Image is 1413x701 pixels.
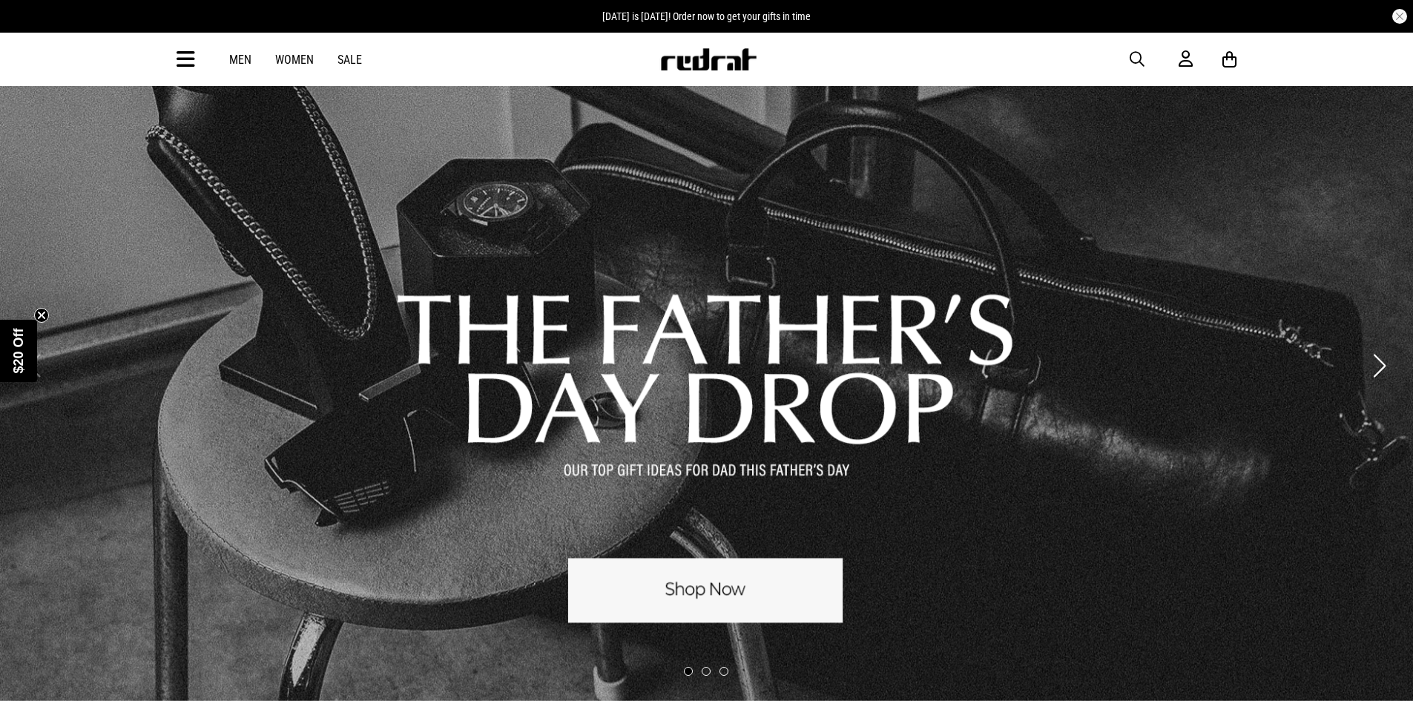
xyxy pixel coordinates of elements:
a: Men [229,53,251,67]
span: [DATE] is [DATE]! Order now to get your gifts in time [602,10,811,22]
span: $20 Off [11,328,26,373]
img: Redrat logo [659,48,757,70]
button: Close teaser [34,308,49,323]
button: Next slide [1369,349,1389,382]
a: Women [275,53,314,67]
a: Sale [337,53,362,67]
